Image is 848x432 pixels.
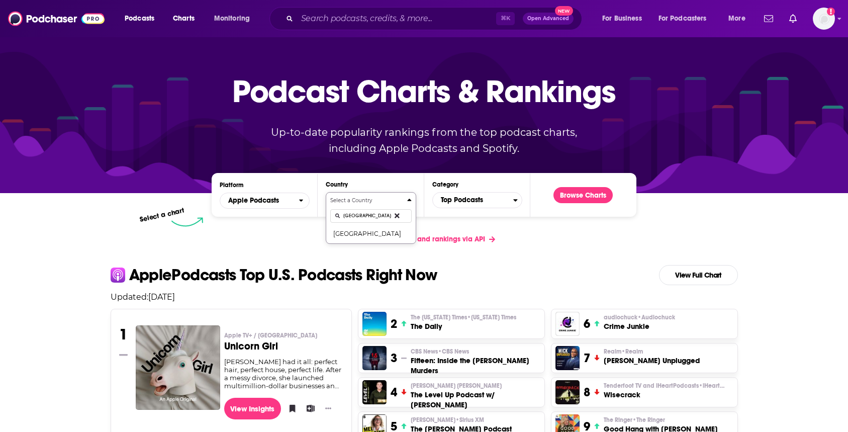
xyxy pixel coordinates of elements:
a: The [US_STATE] Times•[US_STATE] TimesThe Daily [411,313,516,331]
span: audiochuck [604,313,675,321]
button: [GEOGRAPHIC_DATA] [330,227,411,239]
span: • CBS News [438,348,469,355]
p: The Ringer • The Ringer [604,416,718,424]
h3: [PERSON_NAME] Unplugged [604,356,700,366]
span: [PERSON_NAME] [PERSON_NAME] [411,382,502,390]
a: Mick Unplugged [555,346,580,370]
span: Realm [604,348,643,356]
p: The New York Times • New York Times [411,313,516,321]
a: Wisecrack [555,380,580,404]
button: Bookmark Podcast [285,401,295,416]
button: open menu [595,11,654,27]
span: The Ringer [604,416,665,424]
a: Apple TV+ / [GEOGRAPHIC_DATA]Unicorn Girl [224,331,343,358]
h3: 4 [391,385,397,400]
div: Search podcasts, credits, & more... [279,7,592,30]
a: Unicorn Girl [136,325,220,409]
span: [PERSON_NAME] [411,416,484,424]
button: open menu [652,11,721,27]
p: Podcast Charts & Rankings [232,58,616,124]
h4: Select a Country [330,198,403,203]
span: • Realm [621,348,643,355]
p: Up-to-date popularity rankings from the top podcast charts, including Apple Podcasts and Spotify. [251,124,597,156]
img: Fifteen: Inside the Daniel Marsh Murders [362,346,387,370]
a: Get podcast charts and rankings via API [345,227,503,251]
h3: 6 [584,316,590,331]
button: Show profile menu [813,8,835,30]
button: Browse Charts [553,187,613,203]
span: CBS News [411,348,469,356]
p: CBS News • CBS News [411,348,540,356]
h3: 8 [584,385,590,400]
span: Monitoring [214,12,250,26]
span: Tenderfoot TV and iHeartPodcasts [604,382,724,390]
span: ⌘ K [496,12,515,25]
h3: 7 [584,351,590,366]
a: CBS News•CBS NewsFifteen: Inside the [PERSON_NAME] Murders [411,348,540,376]
a: [PERSON_NAME] [PERSON_NAME]The Level Up Podcast w/ [PERSON_NAME] [411,382,540,410]
a: View Full Chart [659,265,738,285]
h3: Fifteen: Inside the [PERSON_NAME] Murders [411,356,540,376]
span: The [US_STATE] Times [411,313,516,321]
span: More [728,12,745,26]
span: Top Podcasts [433,192,513,209]
button: Open AdvancedNew [523,13,574,25]
p: Realm • Realm [604,348,700,356]
p: Mel Robbins • Sirius XM [411,416,512,424]
span: • Sirius XM [455,416,484,423]
img: Unicorn Girl [136,325,220,410]
input: Search podcasts, credits, & more... [297,11,496,27]
img: apple Icon [111,268,125,282]
img: User Profile [813,8,835,30]
span: For Podcasters [658,12,707,26]
button: Categories [432,192,522,208]
p: Apple TV+ / Seven Hills [224,331,343,339]
img: select arrow [171,217,203,227]
a: audiochuck•AudiochuckCrime Junkie [604,313,675,331]
button: Show More Button [321,403,335,413]
a: Show notifications dropdown [760,10,777,27]
h3: Unicorn Girl [224,341,343,352]
a: Show notifications dropdown [785,10,801,27]
h3: The Daily [411,321,516,331]
span: Charts [173,12,195,26]
button: open menu [207,11,263,27]
h3: 3 [391,351,397,366]
button: Countries [326,192,416,244]
a: Tenderfoot TV and iHeartPodcasts•iHeartRadioWisecrack [604,382,724,400]
p: Updated: [DATE] [103,292,746,302]
img: Crime Junkie [555,312,580,336]
span: Logged in as podimatt [813,8,835,30]
img: The Level Up Podcast w/ Paul Alex [362,380,387,404]
h3: Crime Junkie [604,321,675,331]
div: [PERSON_NAME] had it all: perfect hair, perfect house, perfect life. After a messy divorce, she l... [224,358,343,390]
span: • [US_STATE] Times [467,314,516,321]
h3: 2 [391,316,397,331]
p: Apple Podcasts Top U.S. Podcasts Right Now [129,267,437,283]
svg: Add a profile image [827,8,835,16]
span: • The Ringer [632,416,665,423]
input: Search Countries... [330,209,411,223]
a: Charts [166,11,201,27]
a: Podchaser - Follow, Share and Rate Podcasts [8,9,105,28]
span: Open Advanced [527,16,569,21]
h3: The Level Up Podcast w/ [PERSON_NAME] [411,390,540,410]
a: View Insights [224,398,281,419]
button: open menu [118,11,167,27]
h3: Wisecrack [604,390,724,400]
span: Apple Podcasts [228,197,279,204]
span: Get podcast charts and rankings via API [353,235,485,243]
h2: Platforms [220,193,310,209]
span: • iHeartRadio [699,382,736,389]
img: The Daily [362,312,387,336]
